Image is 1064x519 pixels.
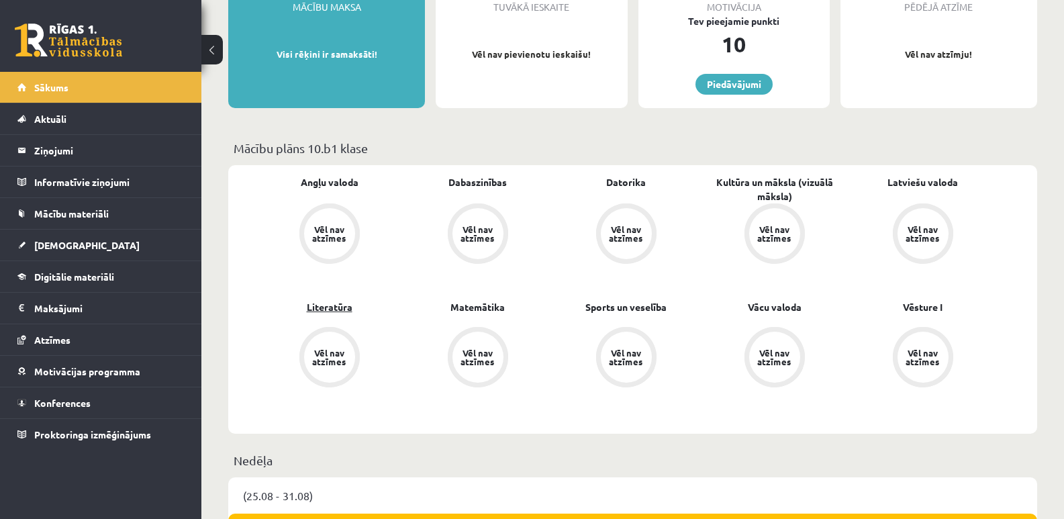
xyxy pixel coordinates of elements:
[17,103,185,134] a: Aktuāli
[17,198,185,229] a: Mācību materiāli
[403,203,552,267] a: Vēl nav atzīmes
[17,324,185,355] a: Atzīmes
[17,135,185,166] a: Ziņojumi
[34,334,70,346] span: Atzīmes
[849,327,997,390] a: Vēl nav atzīmes
[34,428,151,440] span: Proktoringa izmēģinājums
[903,300,942,314] a: Vēsture I
[307,300,352,314] a: Literatūra
[552,327,700,390] a: Vēl nav atzīmes
[904,348,942,366] div: Vēl nav atzīmes
[748,300,802,314] a: Vācu valoda
[255,203,403,267] a: Vēl nav atzīmes
[17,387,185,418] a: Konferences
[849,203,997,267] a: Vēl nav atzīmes
[34,271,114,283] span: Digitālie materiāli
[904,225,942,242] div: Vēl nav atzīmes
[756,225,793,242] div: Vēl nav atzīmes
[700,327,849,390] a: Vēl nav atzīmes
[442,48,620,61] p: Vēl nav pievienotu ieskaišu!
[17,261,185,292] a: Digitālie materiāli
[608,225,645,242] div: Vēl nav atzīmes
[17,293,185,324] a: Maksājumi
[700,175,849,203] a: Kultūra un māksla (vizuālā māksla)
[459,225,497,242] div: Vēl nav atzīmes
[608,348,645,366] div: Vēl nav atzīmes
[255,327,403,390] a: Vēl nav atzīmes
[17,167,185,197] a: Informatīvie ziņojumi
[34,81,68,93] span: Sākums
[34,293,185,324] legend: Maksājumi
[585,300,667,314] a: Sports un veselība
[234,139,1032,157] p: Mācību plāns 10.b1 klase
[17,356,185,387] a: Motivācijas programma
[700,203,849,267] a: Vēl nav atzīmes
[228,477,1037,514] div: (25.08 - 31.08)
[34,135,185,166] legend: Ziņojumi
[552,203,700,267] a: Vēl nav atzīmes
[403,327,552,390] a: Vēl nav atzīmes
[847,48,1030,61] p: Vēl nav atzīmju!
[450,300,505,314] a: Matemātika
[17,230,185,261] a: [DEMOGRAPHIC_DATA]
[311,348,348,366] div: Vēl nav atzīmes
[34,207,109,220] span: Mācību materiāli
[459,348,497,366] div: Vēl nav atzīmes
[638,28,830,60] div: 10
[17,419,185,450] a: Proktoringa izmēģinājums
[756,348,793,366] div: Vēl nav atzīmes
[311,225,348,242] div: Vēl nav atzīmes
[34,239,140,251] span: [DEMOGRAPHIC_DATA]
[34,397,91,409] span: Konferences
[606,175,646,189] a: Datorika
[638,14,830,28] div: Tev pieejamie punkti
[448,175,507,189] a: Dabaszinības
[695,74,773,95] a: Piedāvājumi
[34,113,66,125] span: Aktuāli
[887,175,958,189] a: Latviešu valoda
[234,451,1032,469] p: Nedēļa
[34,365,140,377] span: Motivācijas programma
[17,72,185,103] a: Sākums
[34,167,185,197] legend: Informatīvie ziņojumi
[235,48,418,61] p: Visi rēķini ir samaksāti!
[15,23,122,57] a: Rīgas 1. Tālmācības vidusskola
[301,175,358,189] a: Angļu valoda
